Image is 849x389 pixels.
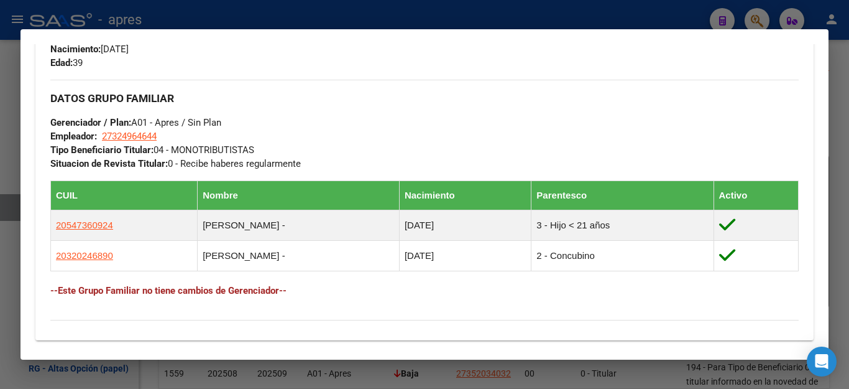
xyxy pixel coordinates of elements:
[50,44,101,55] strong: Nacimiento:
[198,241,400,271] td: [PERSON_NAME] -
[399,210,531,241] td: [DATE]
[56,220,113,230] span: 20547360924
[102,131,157,142] span: 27324964644
[50,158,301,169] span: 0 - Recibe haberes regularmente
[50,117,221,128] span: A01 - Apres / Sin Plan
[807,347,837,377] div: Open Intercom Messenger
[50,57,73,68] strong: Edad:
[714,181,799,210] th: Activo
[56,250,113,261] span: 20320246890
[531,181,714,210] th: Parentesco
[531,241,714,271] td: 2 - Concubino
[50,91,799,105] h3: DATOS GRUPO FAMILIAR
[531,210,714,241] td: 3 - Hijo < 21 años
[50,284,799,298] h4: --Este Grupo Familiar no tiene cambios de Gerenciador--
[50,57,83,68] span: 39
[50,131,97,142] strong: Empleador:
[50,44,129,55] span: [DATE]
[399,181,531,210] th: Nacimiento
[50,117,131,128] strong: Gerenciador / Plan:
[50,158,168,169] strong: Situacion de Revista Titular:
[50,144,254,156] span: 04 - MONOTRIBUTISTAS
[50,144,154,156] strong: Tipo Beneficiario Titular:
[399,241,531,271] td: [DATE]
[51,181,198,210] th: CUIL
[198,210,400,241] td: [PERSON_NAME] -
[198,181,400,210] th: Nombre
